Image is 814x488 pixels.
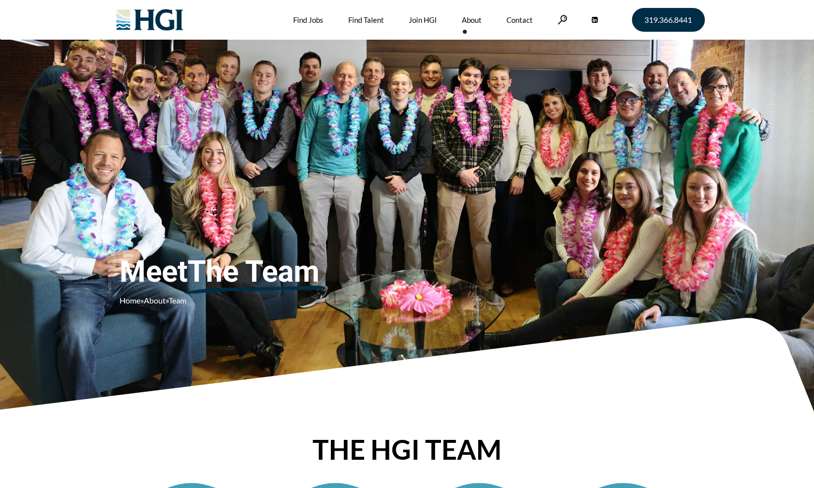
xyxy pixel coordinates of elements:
span: » » [120,296,187,305]
a: Search [558,15,567,24]
a: Home [120,296,140,305]
span: Team [169,296,187,305]
span: 319.366.8441 [644,16,692,24]
u: The Team [188,254,319,290]
span: Meet [120,254,387,290]
a: 319.366.8441 [632,8,705,32]
a: About [144,296,166,305]
h2: THE HGI TEAM [125,436,690,463]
